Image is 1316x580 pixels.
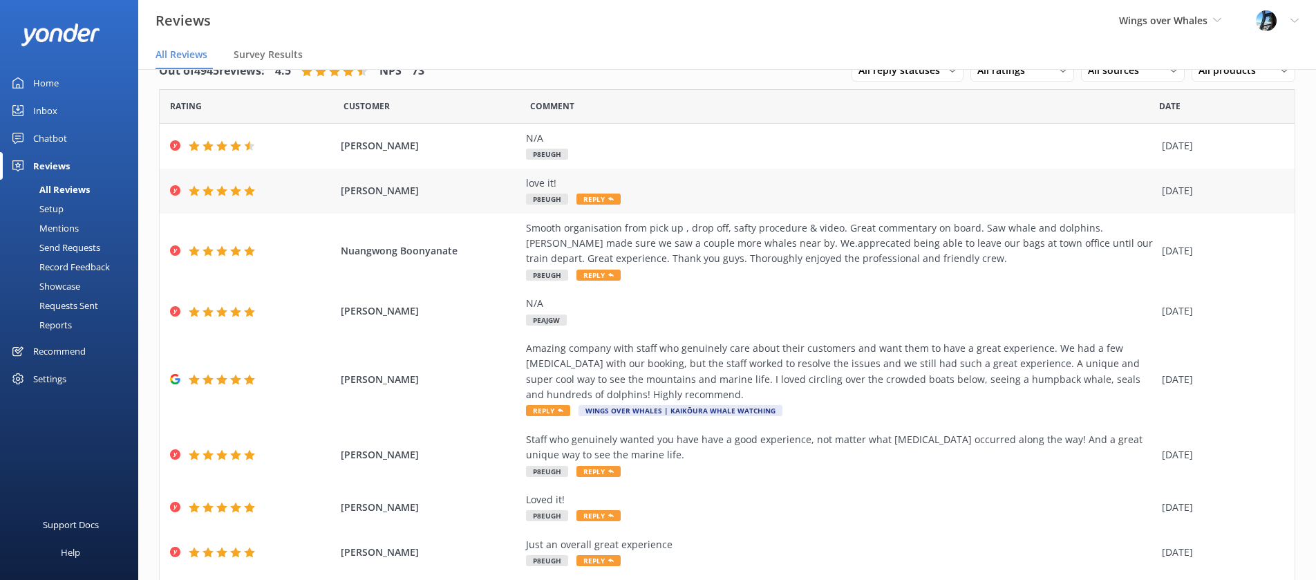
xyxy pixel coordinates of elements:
span: P8EUGH [526,149,568,160]
div: Mentions [8,218,79,238]
span: P8EUGH [526,270,568,281]
span: Reply [576,194,621,205]
span: Date [344,100,390,113]
a: Mentions [8,218,138,238]
a: Setup [8,199,138,218]
div: Recommend [33,337,86,365]
span: [PERSON_NAME] [341,303,518,319]
span: Date [170,100,202,113]
div: Reports [8,315,72,335]
span: All ratings [977,63,1033,78]
h4: 4.5 [275,62,291,80]
span: Reply [576,510,621,521]
div: Chatbot [33,124,67,152]
span: Nuangwong Boonyanate [341,243,518,259]
span: Reply [576,270,621,281]
div: [DATE] [1162,500,1277,515]
div: Just an overall great experience [526,537,1155,552]
img: 145-1635463833.jpg [1256,10,1277,31]
span: PEAJGW [526,315,567,326]
span: Reply [576,466,621,477]
div: [DATE] [1162,138,1277,153]
div: [DATE] [1162,303,1277,319]
a: Requests Sent [8,296,138,315]
div: Smooth organisation from pick up , drop off, safty procedure & video. Great commentary on board. ... [526,221,1155,267]
div: All Reviews [8,180,90,199]
span: Question [530,100,574,113]
span: All Reviews [156,48,207,62]
a: All Reviews [8,180,138,199]
div: Support Docs [43,511,99,539]
div: Settings [33,365,66,393]
div: Send Requests [8,238,100,257]
div: Setup [8,199,64,218]
div: Requests Sent [8,296,98,315]
span: [PERSON_NAME] [341,500,518,515]
div: Help [61,539,80,566]
span: Date [1159,100,1181,113]
span: Reply [526,405,570,416]
span: [PERSON_NAME] [341,138,518,153]
div: [DATE] [1162,545,1277,560]
div: N/A [526,296,1155,311]
img: yonder-white-logo.png [21,24,100,46]
span: P8EUGH [526,466,568,477]
div: Staff who genuinely wanted you have have a good experience, not matter what [MEDICAL_DATA] occurr... [526,432,1155,463]
h4: 73 [412,62,424,80]
span: [PERSON_NAME] [341,447,518,462]
a: Showcase [8,277,138,296]
span: Wings over Whales [1119,14,1207,27]
a: Record Feedback [8,257,138,277]
span: P8EUGH [526,194,568,205]
div: love it! [526,176,1155,191]
span: All products [1198,63,1264,78]
h3: Reviews [156,10,211,32]
div: [DATE] [1162,183,1277,198]
div: [DATE] [1162,372,1277,387]
h4: NPS [379,62,402,80]
div: Showcase [8,277,80,296]
span: Reply [576,555,621,566]
div: [DATE] [1162,243,1277,259]
div: Inbox [33,97,57,124]
div: Home [33,69,59,97]
div: Record Feedback [8,257,110,277]
span: All reply statuses [858,63,948,78]
span: [PERSON_NAME] [341,545,518,560]
span: All sources [1088,63,1147,78]
span: Wings Over Whales | Kaikōura Whale Watching [579,405,782,416]
div: Reviews [33,152,70,180]
div: Amazing company with staff who genuinely care about their customers and want them to have a great... [526,341,1155,403]
span: [PERSON_NAME] [341,183,518,198]
span: P8EUGH [526,555,568,566]
a: Reports [8,315,138,335]
span: [PERSON_NAME] [341,372,518,387]
div: Loved it! [526,492,1155,507]
h4: Out of 4945 reviews: [159,62,265,80]
div: N/A [526,131,1155,146]
a: Send Requests [8,238,138,257]
div: [DATE] [1162,447,1277,462]
span: Survey Results [234,48,303,62]
span: P8EUGH [526,510,568,521]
